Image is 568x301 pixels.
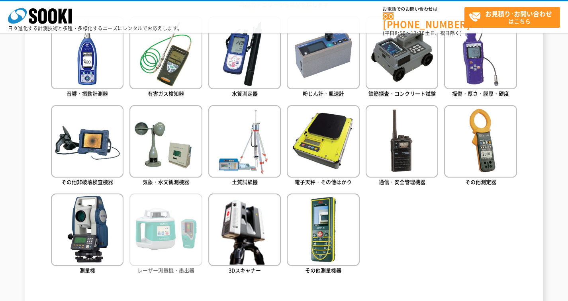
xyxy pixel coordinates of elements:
[465,178,496,186] span: その他測定器
[129,105,202,178] img: 気象・水文観測機器
[208,193,281,276] a: 3Dスキャナー
[232,90,258,97] span: 水質測定器
[51,193,123,266] img: 測量機
[368,90,436,97] span: 鉄筋探査・コンクリート試験
[287,193,359,276] a: その他測量機器
[208,193,281,266] img: 3Dスキャナー
[383,7,464,12] span: お電話でのお問い合わせは
[469,7,560,27] span: はこちら
[452,90,509,97] span: 探傷・厚さ・膜厚・硬度
[137,266,194,274] span: レーザー測量機・墨出器
[208,16,281,99] a: 水質測定器
[444,16,517,99] a: 探傷・厚さ・膜厚・硬度
[51,105,123,178] img: その他非破壊検査機器
[395,29,406,37] span: 8:50
[303,90,344,97] span: 粉じん計・風速計
[444,16,517,89] img: 探傷・厚さ・膜厚・硬度
[80,266,95,274] span: 測量機
[464,7,560,28] a: お見積り･お問い合わせはこちら
[411,29,425,37] span: 17:30
[129,16,202,89] img: 有害ガス検知器
[287,105,359,188] a: 電子天秤・その他はかり
[287,16,359,89] img: 粉じん計・風速計
[129,16,202,99] a: 有害ガス検知器
[129,193,202,276] a: レーザー測量機・墨出器
[485,9,552,18] strong: お見積り･お問い合わせ
[295,178,352,186] span: 電子天秤・その他はかり
[67,90,108,97] span: 音響・振動計測器
[366,16,438,99] a: 鉄筋探査・コンクリート試験
[129,105,202,188] a: 気象・水文観測機器
[148,90,184,97] span: 有害ガス検知器
[383,29,462,37] span: (平日 ～ 土日、祝日除く)
[129,193,202,266] img: レーザー測量機・墨出器
[444,105,517,188] a: その他測定器
[379,178,425,186] span: 通信・安全管理機器
[208,105,281,188] a: 土質試験機
[51,105,123,188] a: その他非破壊検査機器
[305,266,341,274] span: その他測量機器
[61,178,113,186] span: その他非破壊検査機器
[51,16,123,99] a: 音響・振動計測器
[366,16,438,89] img: 鉄筋探査・コンクリート試験
[383,12,464,29] a: [PHONE_NUMBER]
[444,105,517,178] img: その他測定器
[232,178,258,186] span: 土質試験機
[287,193,359,266] img: その他測量機器
[51,16,123,89] img: 音響・振動計測器
[366,105,438,178] img: 通信・安全管理機器
[8,26,182,31] p: 日々進化する計測技術と多種・多様化するニーズにレンタルでお応えします。
[229,266,261,274] span: 3Dスキャナー
[287,16,359,99] a: 粉じん計・風速計
[51,193,123,276] a: 測量機
[208,105,281,178] img: 土質試験機
[208,16,281,89] img: 水質測定器
[287,105,359,178] img: 電子天秤・その他はかり
[366,105,438,188] a: 通信・安全管理機器
[143,178,189,186] span: 気象・水文観測機器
